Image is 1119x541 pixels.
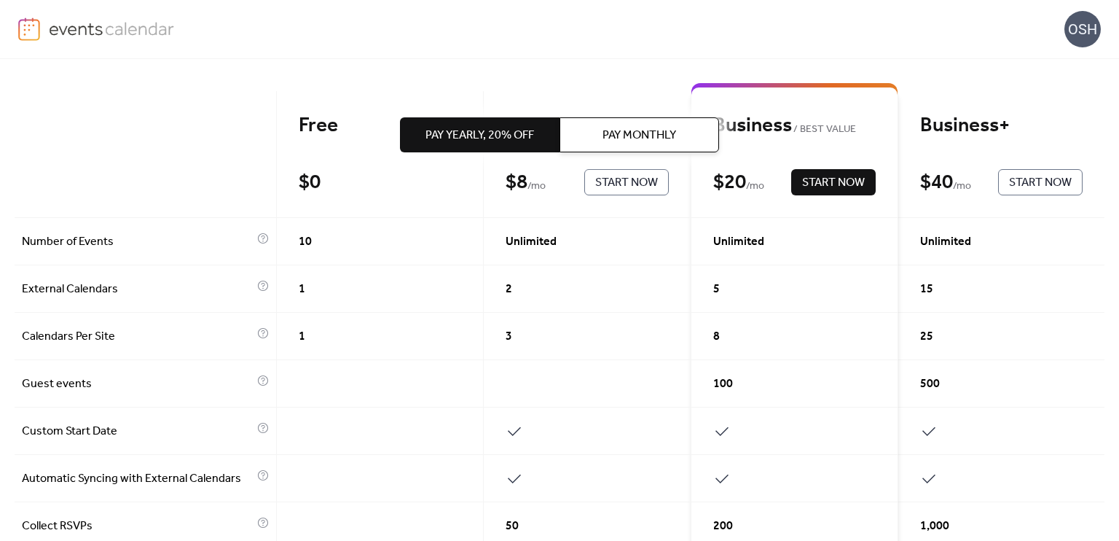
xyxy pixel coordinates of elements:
[1009,174,1072,192] span: Start Now
[22,328,254,346] span: Calendars Per Site
[920,170,953,195] div: $ 40
[49,17,175,39] img: logo-type
[920,281,933,298] span: 15
[920,113,1083,139] div: Business+
[506,328,512,346] span: 3
[713,518,733,535] span: 200
[713,113,876,139] div: Business
[400,117,559,152] button: Pay Yearly, 20% off
[22,375,254,393] span: Guest events
[506,518,519,535] span: 50
[299,113,461,139] div: Free
[953,178,971,195] span: / mo
[602,127,676,144] span: Pay Monthly
[299,281,305,298] span: 1
[746,178,764,195] span: / mo
[802,174,865,192] span: Start Now
[506,233,557,251] span: Unlimited
[791,169,876,195] button: Start Now
[299,170,321,195] div: $ 0
[425,127,534,144] span: Pay Yearly, 20% off
[998,169,1083,195] button: Start Now
[506,281,512,298] span: 2
[920,328,933,346] span: 25
[1064,11,1101,47] div: OSH
[713,375,733,393] span: 100
[559,117,719,152] button: Pay Monthly
[22,281,254,298] span: External Calendars
[713,281,720,298] span: 5
[792,121,857,139] span: BEST VALUE
[713,170,746,195] div: $ 20
[22,518,254,535] span: Collect RSVPs
[713,233,764,251] span: Unlimited
[22,233,254,251] span: Number of Events
[920,518,949,535] span: 1,000
[22,423,254,440] span: Custom Start Date
[299,233,312,251] span: 10
[713,328,720,346] span: 8
[920,233,971,251] span: Unlimited
[18,17,40,41] img: logo
[920,375,940,393] span: 500
[299,328,305,346] span: 1
[22,470,254,488] span: Automatic Syncing with External Calendars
